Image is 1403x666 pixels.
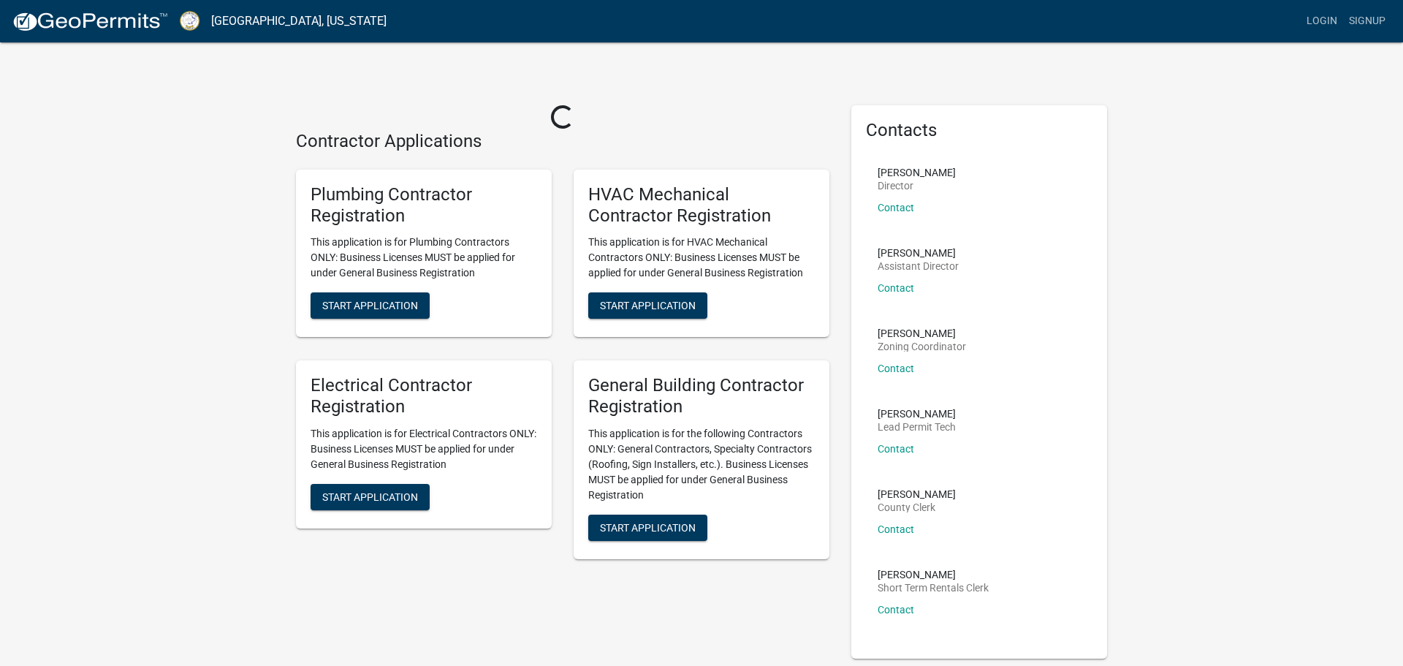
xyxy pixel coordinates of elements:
a: Contact [878,282,914,294]
span: Start Application [600,521,696,533]
button: Start Application [588,515,707,541]
h5: General Building Contractor Registration [588,375,815,417]
p: This application is for Plumbing Contractors ONLY: Business Licenses MUST be applied for under Ge... [311,235,537,281]
p: Short Term Rentals Clerk [878,583,989,593]
p: [PERSON_NAME] [878,409,956,419]
p: This application is for HVAC Mechanical Contractors ONLY: Business Licenses MUST be applied for u... [588,235,815,281]
h5: Electrical Contractor Registration [311,375,537,417]
button: Start Application [311,292,430,319]
a: [GEOGRAPHIC_DATA], [US_STATE] [211,9,387,34]
p: This application is for Electrical Contractors ONLY: Business Licenses MUST be applied for under ... [311,426,537,472]
p: [PERSON_NAME] [878,569,989,580]
a: Contact [878,443,914,455]
wm-workflow-list-section: Contractor Applications [296,131,829,571]
button: Start Application [588,292,707,319]
span: Start Application [600,300,696,311]
h4: Contractor Applications [296,131,829,152]
img: Putnam County, Georgia [180,11,199,31]
span: Start Application [322,300,418,311]
p: Lead Permit Tech [878,422,956,432]
p: [PERSON_NAME] [878,328,966,338]
p: Zoning Coordinator [878,341,966,352]
p: [PERSON_NAME] [878,489,956,499]
button: Start Application [311,484,430,510]
a: Contact [878,604,914,616]
a: Login [1301,7,1343,35]
a: Contact [878,202,914,213]
a: Signup [1343,7,1391,35]
p: County Clerk [878,502,956,512]
span: Start Application [322,491,418,502]
p: [PERSON_NAME] [878,167,956,178]
p: This application is for the following Contractors ONLY: General Contractors, Specialty Contractor... [588,426,815,503]
h5: Plumbing Contractor Registration [311,184,537,227]
h5: Contacts [866,120,1092,141]
h5: HVAC Mechanical Contractor Registration [588,184,815,227]
a: Contact [878,523,914,535]
p: [PERSON_NAME] [878,248,959,258]
a: Contact [878,363,914,374]
p: Director [878,181,956,191]
p: Assistant Director [878,261,959,271]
